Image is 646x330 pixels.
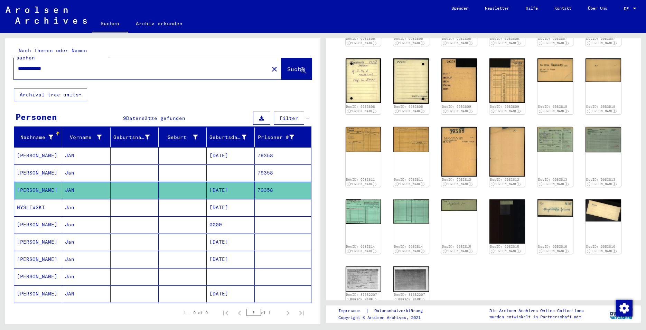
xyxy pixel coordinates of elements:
a: DocID: 6683810 ([PERSON_NAME]) [586,105,617,113]
a: DocID: 6683806 ([PERSON_NAME]) [490,37,521,45]
img: Zustimmung ändern [616,300,633,317]
a: DocID: 6683811 ([PERSON_NAME]) [346,178,377,186]
img: 002.jpg [489,58,525,103]
button: Next page [281,306,295,320]
a: DocID: 6683811 ([PERSON_NAME]) [394,178,425,186]
mat-cell: [DATE] [207,199,255,216]
mat-cell: Jan [62,199,110,216]
a: DocID: 6683806 ([PERSON_NAME]) [442,37,473,45]
img: 001.jpg [346,266,381,292]
mat-cell: [DATE] [207,251,255,268]
div: Vorname [65,134,101,141]
mat-cell: [PERSON_NAME] [14,164,62,181]
span: DE [624,6,631,11]
mat-cell: [DATE] [207,234,255,251]
span: Suche [287,66,305,73]
button: Previous page [233,306,246,320]
div: Geburtsdatum [209,134,246,141]
img: 001.jpg [537,58,573,82]
a: DocID: 6683816 ([PERSON_NAME]) [538,245,569,253]
div: 1 – 9 of 9 [184,310,208,316]
mat-icon: close [270,65,279,73]
mat-header-cell: Nachname [14,128,62,147]
mat-cell: [PERSON_NAME] [14,182,62,199]
div: Geburtsname [113,134,150,141]
mat-header-cell: Geburt‏ [159,128,207,147]
mat-header-cell: Geburtsname [111,128,159,147]
mat-cell: JAN [62,285,110,302]
span: Datensätze gefunden [126,115,185,121]
mat-cell: JAN [62,182,110,199]
mat-cell: [PERSON_NAME] [14,268,62,285]
mat-cell: 79358 [255,164,311,181]
img: 002.jpg [586,199,621,221]
mat-cell: [DATE] [207,285,255,302]
a: DocID: 6683807 ([PERSON_NAME]) [538,37,569,45]
mat-cell: 0000 [207,216,255,233]
a: DocID: 6683809 ([PERSON_NAME]) [490,105,521,113]
div: of 1 [246,309,281,316]
mat-cell: Jan [62,234,110,251]
img: 002.jpg [586,58,621,82]
img: 002.jpg [393,127,429,152]
mat-cell: JAN [62,147,110,164]
mat-header-cell: Geburtsdatum [207,128,255,147]
a: DocID: 6683813 ([PERSON_NAME]) [538,178,569,186]
div: Prisoner # [258,132,302,143]
img: 001.jpg [441,127,477,177]
mat-cell: [PERSON_NAME] [14,147,62,164]
mat-label: Nach Themen oder Namen suchen [16,47,87,61]
mat-cell: 79358 [255,182,311,199]
a: DocID: 6683807 ([PERSON_NAME]) [586,37,617,45]
img: 002.jpg [393,58,429,104]
mat-cell: 79358 [255,147,311,164]
a: Archiv erkunden [128,15,191,32]
img: 001.jpg [346,199,381,224]
div: Nachname [17,134,53,141]
mat-header-cell: Prisoner # [255,128,311,147]
img: 002.jpg [586,127,621,153]
mat-cell: [PERSON_NAME] [14,251,62,268]
a: DocID: 6683815 ([PERSON_NAME]) [442,245,473,253]
a: DocID: 6683809 ([PERSON_NAME]) [442,105,473,113]
a: Datenschutzerklärung [369,307,431,314]
a: DocID: 6683813 ([PERSON_NAME]) [586,178,617,186]
a: DocID: 6683808 ([PERSON_NAME]) [346,105,377,113]
img: Arolsen_neg.svg [6,7,87,24]
mat-cell: MYŠLIWSKI [14,199,62,216]
div: Prisoner # [258,134,294,141]
mat-cell: [PERSON_NAME] [14,216,62,233]
p: Die Arolsen Archives Online-Collections [489,308,584,314]
div: Vorname [65,132,110,143]
button: Filter [274,112,304,125]
img: 001.jpg [537,127,573,152]
mat-header-cell: Vorname [62,128,110,147]
img: 001.jpg [537,199,573,216]
img: 001.jpg [346,58,381,103]
a: Impressum [338,307,366,314]
a: DocID: 6683808 ([PERSON_NAME]) [394,105,425,113]
div: Personen [16,111,57,123]
a: DocID: 6683810 ([PERSON_NAME]) [538,105,569,113]
div: Geburtsdatum [209,132,255,143]
button: Suche [281,58,312,79]
img: 002.jpg [489,199,525,244]
mat-cell: [DATE] [207,147,255,164]
mat-cell: Jan [62,268,110,285]
mat-cell: Jan [62,216,110,233]
a: DocID: 6683814 ([PERSON_NAME]) [346,245,377,253]
a: DocID: 6683815 ([PERSON_NAME]) [490,245,521,253]
mat-cell: [DATE] [207,182,255,199]
div: Geburtsname [113,132,158,143]
img: 002.jpg [393,199,429,224]
div: Geburt‏ [161,134,198,141]
button: Archival tree units [14,88,87,101]
div: | [338,307,431,314]
p: Copyright © Arolsen Archives, 2021 [338,314,431,321]
img: 002.jpg [393,266,429,292]
a: DocID: 6683805 ([PERSON_NAME]) [394,37,425,45]
mat-cell: Jan [62,164,110,181]
a: DocID: 6683812 ([PERSON_NAME]) [442,178,473,186]
img: 002.jpg [489,127,525,177]
a: Suchen [92,15,128,33]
